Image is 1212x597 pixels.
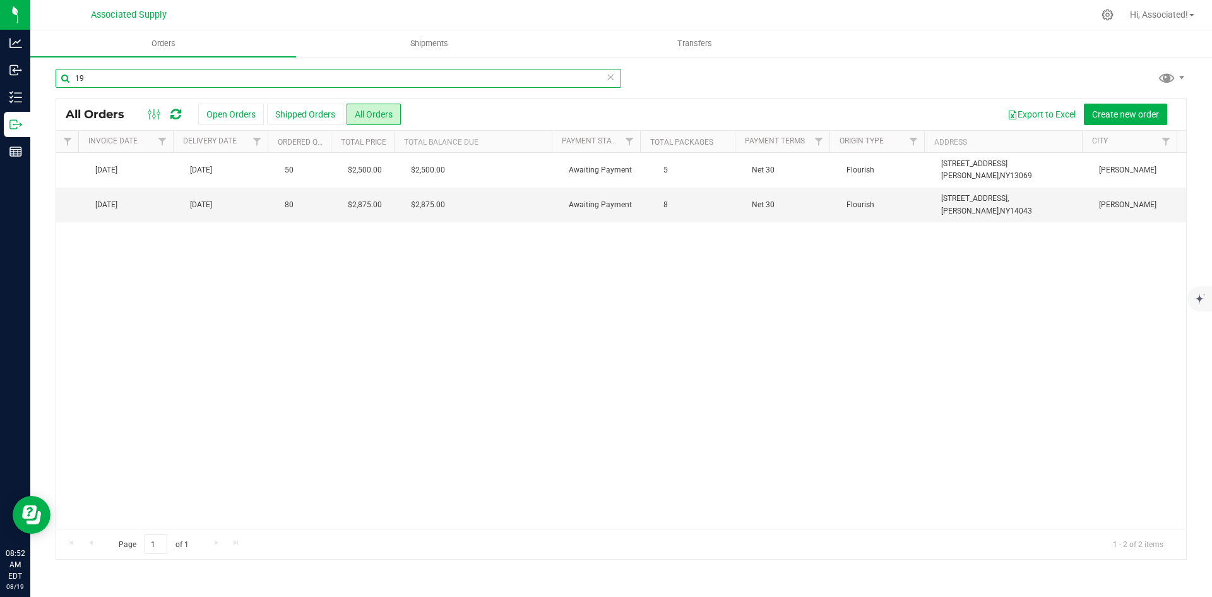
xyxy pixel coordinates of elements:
span: [STREET_ADDRESS] [941,159,1007,168]
button: Shipped Orders [267,104,343,125]
span: $2,500.00 [348,164,382,176]
span: 5 [657,161,674,179]
a: Filter [152,131,173,152]
span: Net 30 [752,199,831,211]
a: Invoice Date [88,136,138,145]
span: Page of 1 [108,534,199,554]
button: Export to Excel [999,104,1084,125]
span: $2,875.00 [411,199,445,211]
span: NY [1000,207,1010,215]
span: Orders [134,38,193,49]
inline-svg: Inbound [9,64,22,76]
span: Associated Supply [91,9,167,20]
a: Filter [57,131,78,152]
span: [DATE] [95,199,117,211]
a: Total Packages [650,138,713,147]
span: 80 [285,199,294,211]
span: [PERSON_NAME] [1099,164,1179,176]
inline-svg: Reports [9,145,22,158]
span: [PERSON_NAME], [941,171,1000,180]
th: Address [924,131,1082,153]
a: Delivery Date [183,136,237,145]
button: Open Orders [198,104,264,125]
a: Shipments [296,30,562,57]
span: Flourish [847,164,926,176]
span: Net 30 [752,164,831,176]
th: Total Balance Due [394,131,552,153]
span: [DATE] [95,164,117,176]
p: 08:52 AM EDT [6,548,25,582]
span: Clear [606,69,615,85]
a: Filter [1156,131,1177,152]
a: Origin Type [840,136,884,145]
span: [DATE] [190,199,212,211]
a: Orders [30,30,296,57]
span: 50 [285,164,294,176]
span: Shipments [393,38,465,49]
span: NY [1000,171,1010,180]
button: All Orders [347,104,401,125]
a: Filter [619,131,640,152]
p: 08/19 [6,582,25,591]
span: $2,500.00 [411,164,445,176]
div: Manage settings [1100,9,1115,21]
span: Transfers [660,38,729,49]
span: [STREET_ADDRESS], [941,194,1009,203]
span: 14043 [1010,207,1032,215]
span: 1 - 2 of 2 items [1103,534,1173,553]
span: [DATE] [190,164,212,176]
span: 13069 [1010,171,1032,180]
a: Filter [247,131,268,152]
span: All Orders [66,107,137,121]
span: Create new order [1092,109,1159,119]
iframe: Resource center [13,496,50,534]
inline-svg: Inventory [9,91,22,104]
span: Hi, Associated! [1130,9,1188,20]
a: Total Price [341,138,386,147]
span: [PERSON_NAME], [941,207,1000,215]
inline-svg: Analytics [9,37,22,49]
span: Flourish [847,199,926,211]
span: Awaiting Payment [569,199,642,211]
span: [PERSON_NAME] [1099,199,1179,211]
a: Ordered qty [278,138,326,147]
a: Filter [809,131,829,152]
span: $2,875.00 [348,199,382,211]
input: 1 [145,534,167,554]
input: Search Order ID, Destination, Customer PO... [56,69,621,88]
span: Awaiting Payment [569,164,642,176]
inline-svg: Outbound [9,118,22,131]
a: City [1092,136,1108,145]
a: Filter [903,131,924,152]
a: Payment Terms [745,136,805,145]
button: Create new order [1084,104,1167,125]
span: 8 [657,196,674,214]
a: Payment Status [562,136,625,145]
a: Transfers [562,30,828,57]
